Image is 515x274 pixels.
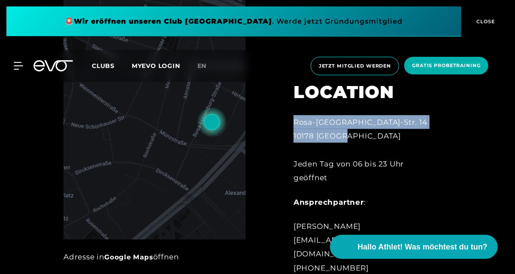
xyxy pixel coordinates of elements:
[319,62,391,70] span: Jetzt Mitglied werden
[64,250,245,264] div: Adresse in öffnen
[330,235,498,259] button: Hallo Athlet! Was möchtest du tun?
[197,62,207,70] span: en
[402,57,491,75] a: Gratis Probetraining
[294,195,434,209] div: :
[92,62,115,70] span: Clubs
[461,6,509,37] button: CLOSE
[92,62,132,70] a: Clubs
[197,61,217,71] a: en
[104,253,153,261] a: Google Maps
[132,62,180,70] a: MYEVO LOGIN
[412,62,481,69] span: Gratis Probetraining
[294,115,434,185] div: Rosa-[GEOGRAPHIC_DATA]-Str. 14 10178 [GEOGRAPHIC_DATA] Jeden Tag von 06 bis 23 Uhr geöffnet
[475,18,496,25] span: CLOSE
[294,82,434,102] h2: LOCATION
[357,241,488,253] span: Hallo Athlet! Was möchtest du tun?
[294,198,364,206] strong: Ansprechpartner
[308,57,402,75] a: Jetzt Mitglied werden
